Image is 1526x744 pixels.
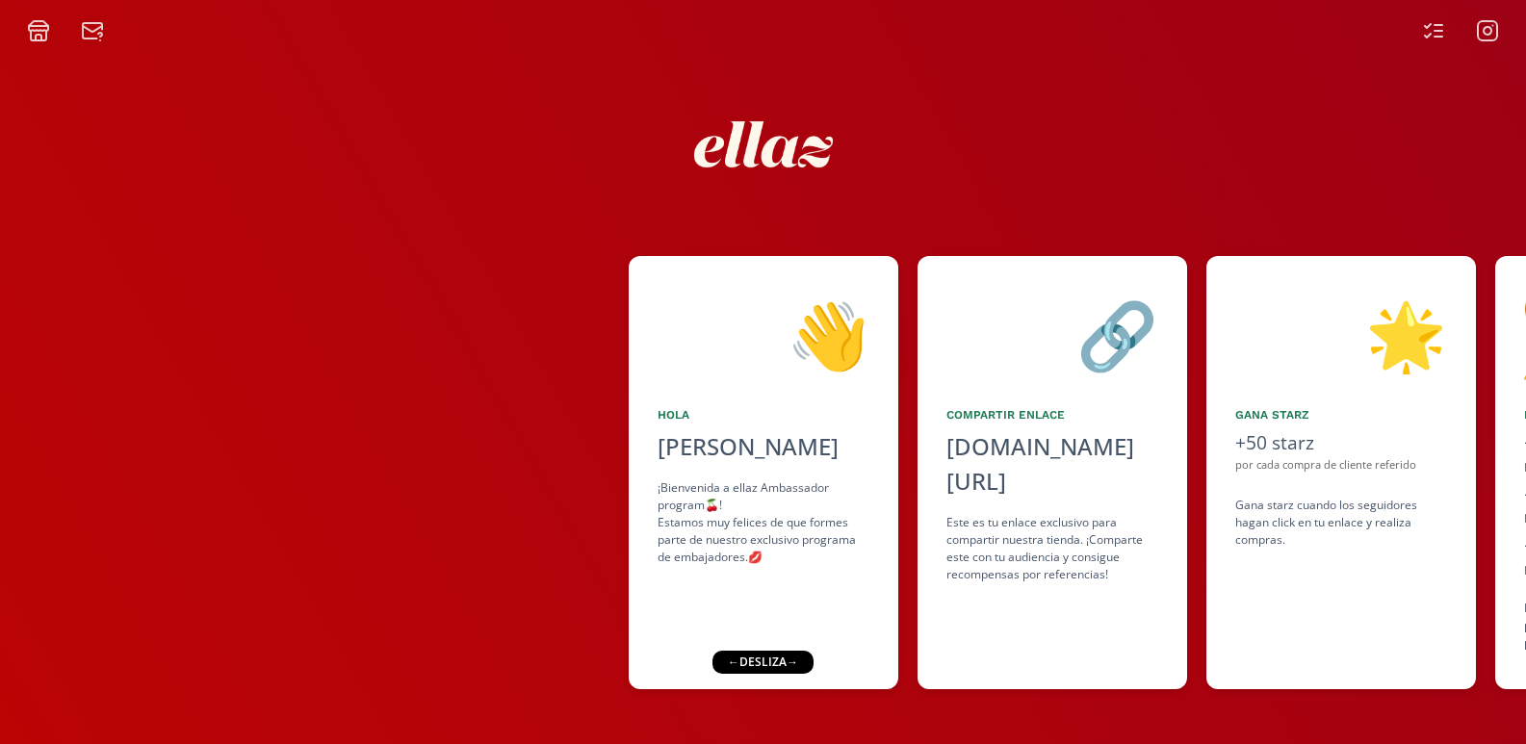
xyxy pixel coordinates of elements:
div: Gana starz [1235,406,1447,423]
div: 👋 [658,285,869,383]
div: [DOMAIN_NAME][URL] [946,429,1158,499]
div: 🌟 [1235,285,1447,383]
div: Hola [658,406,869,423]
div: Compartir Enlace [946,406,1158,423]
div: Este es tu enlace exclusivo para compartir nuestra tienda. ¡Comparte este con tu audiencia y cons... [946,514,1158,583]
div: 🔗 [946,285,1158,383]
div: ← desliza → [712,651,814,674]
div: +50 starz [1235,429,1447,457]
div: por cada compra de cliente referido [1235,457,1447,474]
div: [PERSON_NAME] [658,429,869,464]
div: ¡Bienvenida a ellaz Ambassador program🍒! Estamos muy felices de que formes parte de nuestro exclu... [658,479,869,566]
div: Gana starz cuando los seguidores hagan click en tu enlace y realiza compras . [1235,497,1447,549]
img: nKmKAABZpYV7 [677,58,850,231]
